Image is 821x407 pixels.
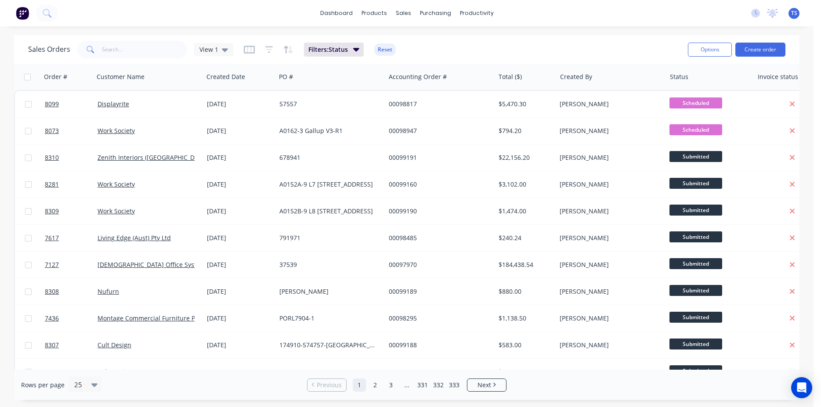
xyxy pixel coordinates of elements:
[45,100,59,108] span: 8099
[21,381,65,389] span: Rows per page
[206,72,245,81] div: Created Date
[369,378,382,392] a: Page 2
[560,367,657,376] div: [PERSON_NAME]
[735,43,785,57] button: Create order
[207,153,272,162] div: [DATE]
[98,126,135,135] a: Work Society
[416,378,429,392] a: Page 331
[45,314,59,323] span: 7436
[432,378,445,392] a: Page 332
[45,171,98,198] a: 8281
[98,260,209,269] a: [DEMOGRAPHIC_DATA] Office Systems
[384,378,398,392] a: Page 3
[499,287,550,296] div: $880.00
[448,378,461,392] a: Page 333
[499,100,550,108] div: $5,470.30
[499,260,550,269] div: $184,438.54
[45,225,98,251] a: 7617
[389,287,486,296] div: 00099189
[98,341,131,349] a: Cult Design
[499,314,550,323] div: $1,138.50
[670,72,688,81] div: Status
[45,91,98,117] a: 8099
[98,234,171,242] a: Living Edge (Aust) Pty Ltd
[45,341,59,349] span: 8307
[279,367,377,376] div: 171325-574754-[GEOGRAPHIC_DATA]
[669,339,722,349] span: Submitted
[45,367,59,376] span: 8306
[477,381,491,389] span: Next
[669,231,722,242] span: Submitted
[98,314,211,322] a: Montage Commercial Furniture Pty Ltd
[669,285,722,296] span: Submitted
[279,207,377,216] div: A0152B-9 L8 [STREET_ADDRESS]
[499,126,550,135] div: $794.20
[669,205,722,216] span: Submitted
[357,7,391,20] div: products
[45,198,98,224] a: 8309
[391,7,416,20] div: sales
[207,314,272,323] div: [DATE]
[669,124,722,135] span: Scheduled
[389,260,486,269] div: 00097970
[304,43,364,57] button: Filters:Status
[669,151,722,162] span: Submitted
[374,43,396,56] button: Reset
[791,9,797,17] span: TS
[279,100,377,108] div: 57557
[560,180,657,189] div: [PERSON_NAME]
[207,234,272,242] div: [DATE]
[207,287,272,296] div: [DATE]
[45,144,98,171] a: 8310
[45,126,59,135] span: 8073
[499,153,550,162] div: $22,156.20
[207,367,272,376] div: [DATE]
[560,234,657,242] div: [PERSON_NAME]
[44,72,67,81] div: Order #
[102,41,188,58] input: Search...
[389,100,486,108] div: 00098817
[307,381,346,389] a: Previous page
[98,207,135,215] a: Work Society
[456,7,498,20] div: productivity
[560,153,657,162] div: [PERSON_NAME]
[45,234,59,242] span: 7617
[45,207,59,216] span: 8309
[499,341,550,349] div: $583.00
[45,332,98,358] a: 8307
[45,278,98,305] a: 8308
[317,381,342,389] span: Previous
[279,234,377,242] div: 791971
[279,314,377,323] div: PORL7904-1
[98,153,231,162] a: Zenith Interiors ([GEOGRAPHIC_DATA]) Pty Ltd
[45,252,98,278] a: 7127
[279,180,377,189] div: A0152A-9 L7 [STREET_ADDRESS]
[669,97,722,108] span: Scheduled
[97,72,145,81] div: Customer Name
[389,367,486,376] div: 00099187
[45,305,98,331] a: 7436
[499,207,550,216] div: $1,474.00
[499,234,550,242] div: $240.24
[499,72,522,81] div: Total ($)
[560,287,657,296] div: [PERSON_NAME]
[279,153,377,162] div: 678941
[389,314,486,323] div: 00098295
[279,260,377,269] div: 37539
[207,341,272,349] div: [DATE]
[207,180,272,189] div: [DATE]
[560,341,657,349] div: [PERSON_NAME]
[389,207,486,216] div: 00099190
[560,260,657,269] div: [PERSON_NAME]
[560,72,592,81] div: Created By
[279,341,377,349] div: 174910-574757-[GEOGRAPHIC_DATA]
[353,378,366,392] a: Page 1 is your current page
[45,359,98,385] a: 8306
[279,287,377,296] div: [PERSON_NAME]
[28,45,70,54] h1: Sales Orders
[389,180,486,189] div: 00099160
[758,72,798,81] div: Invoice status
[669,312,722,323] span: Submitted
[308,45,348,54] span: Filters: Status
[688,43,732,57] button: Options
